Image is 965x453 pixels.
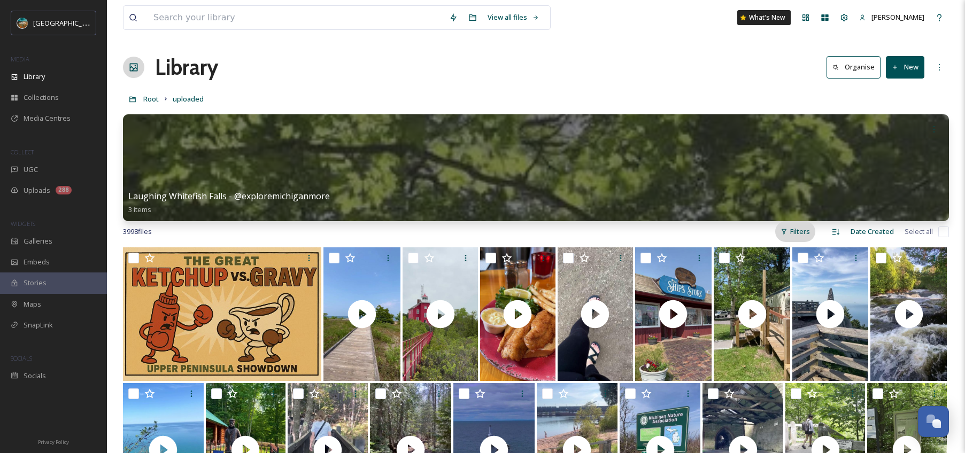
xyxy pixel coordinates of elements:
span: COLLECT [11,148,34,156]
span: Select all [905,226,933,237]
button: Organise [827,56,881,78]
span: Maps [24,299,41,309]
img: thumbnail [714,247,790,381]
a: Organise [827,56,886,78]
a: uploaded [173,92,204,105]
img: ketchup-vs-gravy.jpg [123,247,321,381]
span: Embeds [24,257,50,267]
div: Date Created [845,221,899,242]
span: MEDIA [11,55,29,63]
img: thumbnail [792,247,869,381]
span: [GEOGRAPHIC_DATA][US_STATE] [33,18,137,28]
span: SOCIALS [11,354,32,362]
img: thumbnail [870,247,947,381]
a: Library [155,51,218,83]
button: New [886,56,924,78]
a: Laughing Whitefish Falls - @exploremichiganmore3 items [128,191,330,214]
span: Laughing Whitefish Falls - @exploremichiganmore [128,190,330,202]
span: WIDGETS [11,220,35,228]
span: Collections [24,92,59,103]
span: UGC [24,165,38,175]
span: Socials [24,371,46,381]
span: Media Centres [24,113,71,123]
input: Search your library [148,6,444,29]
span: Privacy Policy [38,439,69,446]
a: Root [143,92,159,105]
span: Galleries [24,236,52,246]
span: SnapLink [24,320,53,330]
a: Privacy Policy [38,435,69,448]
img: Snapsea%20Profile.jpg [17,18,28,28]
span: uploaded [173,94,204,104]
img: thumbnail [480,247,555,381]
span: [PERSON_NAME] [871,12,924,22]
img: thumbnail [558,247,633,381]
span: Root [143,94,159,104]
img: thumbnail [323,247,400,381]
span: Uploads [24,185,50,196]
span: 3998 file s [123,226,152,237]
a: View all files [482,7,545,28]
div: 288 [56,186,72,194]
button: Open Chat [918,406,949,437]
span: 3 items [128,205,151,214]
a: What's New [737,10,791,25]
span: Stories [24,278,47,288]
img: thumbnail [403,247,478,381]
img: thumbnail [635,247,712,381]
span: Library [24,72,45,82]
a: [PERSON_NAME] [854,7,930,28]
div: Filters [775,221,815,242]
